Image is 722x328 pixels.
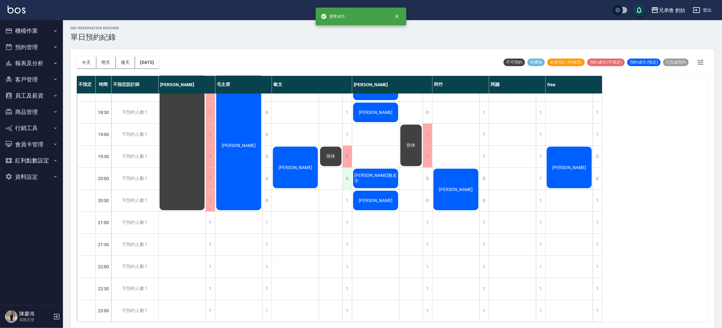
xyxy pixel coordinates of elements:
div: 1 [342,190,352,212]
button: 行銷工具 [3,120,60,136]
div: 23:00 [96,300,111,322]
div: 可預約人數:1 [111,102,158,123]
button: 紅利點數設定 [3,152,60,169]
div: 可預約人數:1 [111,168,158,189]
div: 0 [262,146,272,167]
button: 商品管理 [3,104,60,120]
div: 1 [423,300,432,322]
div: 可預約人數:1 [111,190,158,212]
div: 1 [479,234,489,256]
div: 1 [423,234,432,256]
div: 0 [423,102,432,123]
div: 1 [262,300,272,322]
div: 0 [423,168,432,189]
div: 1 [423,278,432,300]
span: [PERSON_NAME] [358,198,394,203]
div: 1 [423,146,432,167]
div: 1 [536,256,545,278]
div: 19:00 [96,123,111,145]
div: 0 [423,190,432,212]
h3: 單日預約紀錄 [71,33,119,42]
button: 預約管理 [3,39,60,55]
div: 兄弟會 創始 [659,6,685,14]
div: 1 [593,278,602,300]
div: 0 [593,168,602,189]
div: 1 [536,300,545,322]
div: 1 [536,212,545,234]
button: 今天 [77,57,96,68]
button: 資料設定 [3,169,60,185]
div: 1 [479,256,489,278]
div: 1 [342,256,352,278]
div: 0 [262,102,272,123]
div: 0 [262,124,272,145]
div: 1 [262,256,272,278]
span: 預約成功 (不指定) [587,59,625,65]
div: 0 [342,168,352,189]
div: 1 [206,212,215,234]
p: 高階主管 [19,317,51,323]
span: 排休 [405,143,417,148]
div: 1 [479,146,489,167]
div: 0 [479,190,489,212]
div: 可預約人數:1 [111,234,158,256]
div: 1 [206,102,215,123]
button: 客戶管理 [3,71,60,88]
div: 可預約人數:1 [111,278,158,300]
div: 1 [593,124,602,145]
div: 0 [262,168,272,189]
span: 未來預訂 (待確認) [547,59,585,65]
div: 1 [479,212,489,234]
div: 阿竹 [432,76,489,93]
div: 不指定 [77,76,96,93]
h2: day Reservation records [71,26,119,30]
button: save [633,4,646,16]
div: 1 [479,278,489,300]
img: Logo [8,6,25,14]
div: 可預約人數:1 [111,300,158,322]
button: 櫃檯作業 [3,23,60,39]
div: 1 [342,278,352,300]
div: 1 [342,124,352,145]
span: [PERSON_NAME] [551,165,587,170]
div: 毛主席 [215,76,272,93]
div: 1 [593,234,602,256]
div: 1 [262,278,272,300]
div: 1 [423,212,432,234]
button: [DATE] [135,57,159,68]
div: 1 [536,278,545,300]
div: 22:30 [96,278,111,300]
div: 1 [593,190,602,212]
div: 1 [206,256,215,278]
div: 1 [479,124,489,145]
div: 21:00 [96,212,111,234]
div: 1 [536,146,545,167]
div: 1 [206,190,215,212]
div: 1 [536,234,545,256]
div: 1 [479,102,489,123]
div: 時間 [96,76,111,93]
div: 1 [206,300,215,322]
div: 阿蹦 [489,76,546,93]
img: Person [5,310,18,323]
div: 1 [479,300,489,322]
div: 1 [342,212,352,234]
span: [PERSON_NAME] [277,165,313,170]
button: 登出 [690,4,714,16]
div: 可預約人數:1 [111,146,158,167]
div: 1 [206,124,215,145]
span: 預約成功 (指定) [627,59,661,65]
button: 明天 [96,57,116,68]
h5: 陳慶鴻 [19,311,51,317]
div: 歐文 [272,76,352,93]
div: 1 [206,168,215,189]
div: 0 [593,146,602,167]
div: 1 [593,300,602,322]
div: 20:30 [96,189,111,212]
div: 0 [479,168,489,189]
div: 0 [262,190,272,212]
div: 18:30 [96,101,111,123]
div: 1 [206,146,215,167]
div: 1 [423,256,432,278]
div: 1 [342,300,352,322]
